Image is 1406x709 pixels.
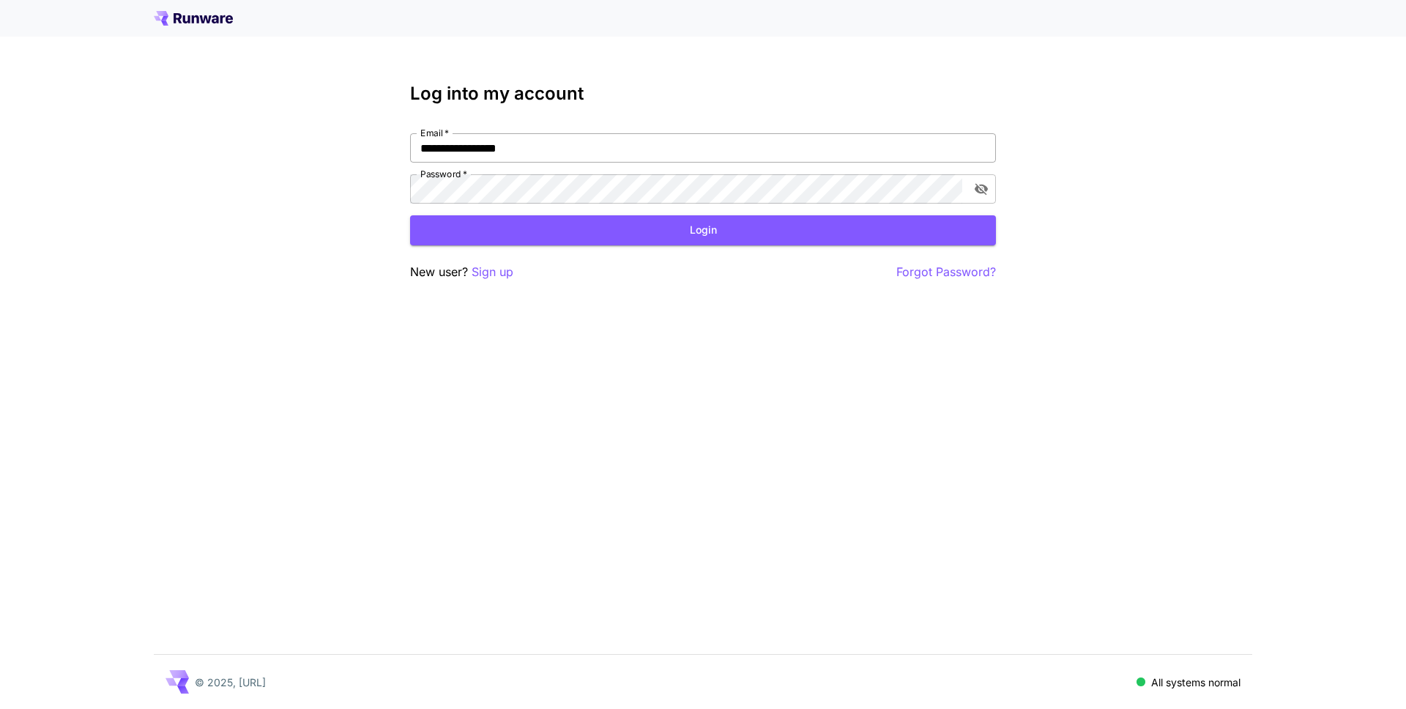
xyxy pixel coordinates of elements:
button: toggle password visibility [968,176,994,202]
h3: Log into my account [410,83,996,104]
button: Login [410,215,996,245]
button: Sign up [472,263,513,281]
label: Password [420,168,467,180]
button: Forgot Password? [896,263,996,281]
p: © 2025, [URL] [195,675,266,690]
p: All systems normal [1151,675,1241,690]
label: Email [420,127,449,139]
p: New user? [410,263,513,281]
